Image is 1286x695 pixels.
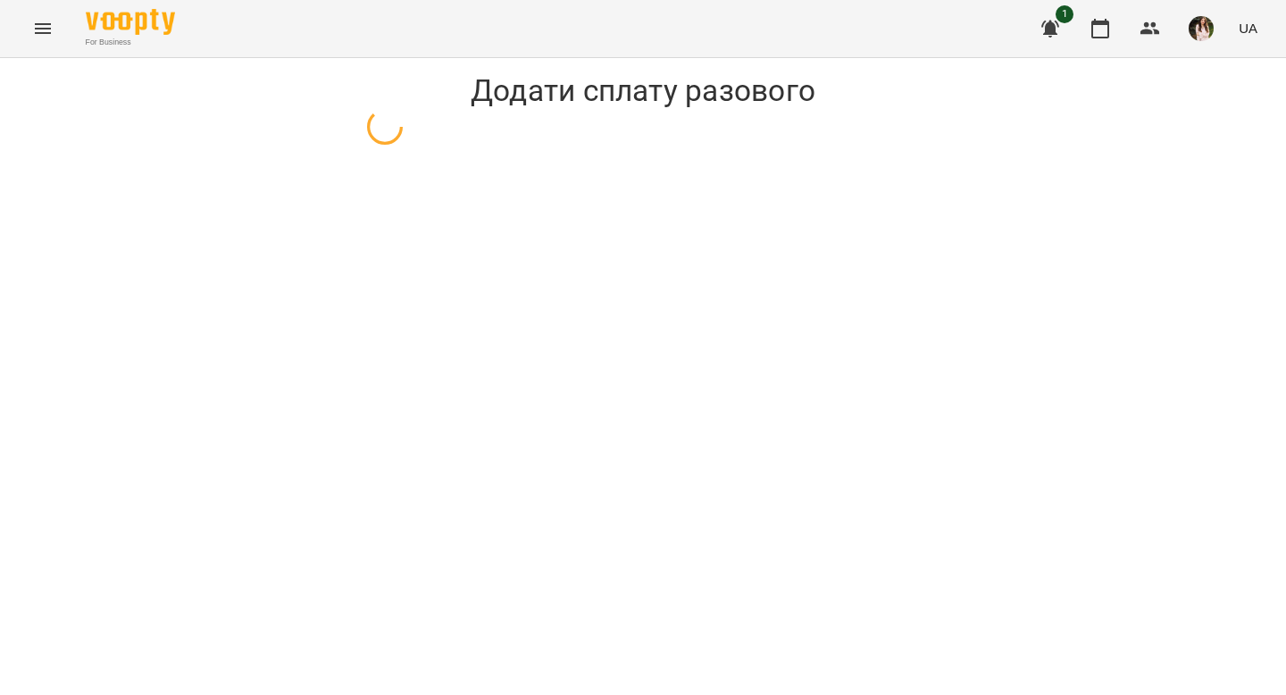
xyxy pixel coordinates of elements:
span: UA [1239,19,1257,38]
h1: Додати сплату разового [367,72,919,109]
button: Menu [21,7,64,50]
button: UA [1232,12,1265,45]
img: 0c816b45d4ae52af7ed0235fc7ac0ba2.jpg [1189,16,1214,41]
img: Voopty Logo [86,9,175,35]
span: For Business [86,37,175,48]
span: 1 [1056,5,1073,23]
